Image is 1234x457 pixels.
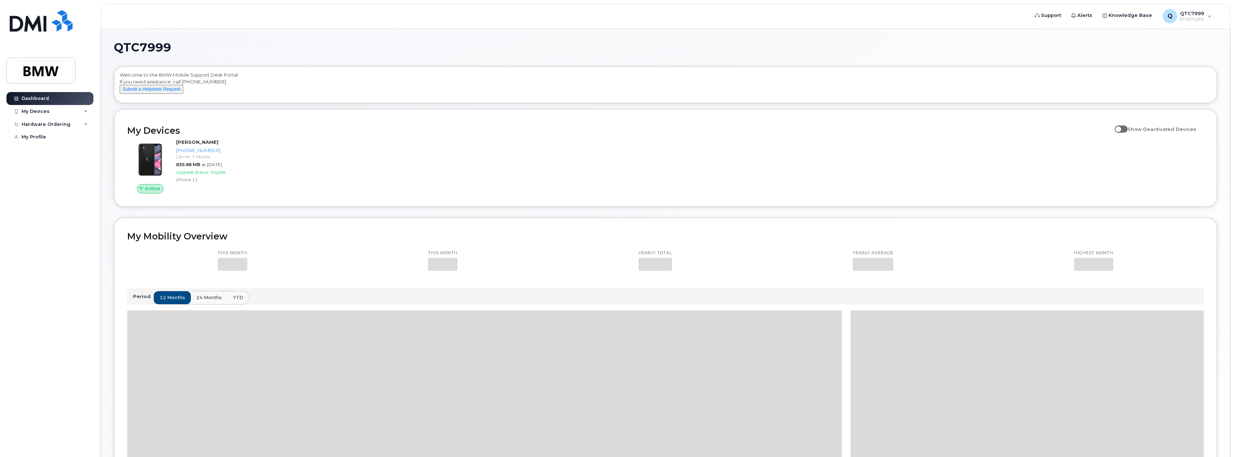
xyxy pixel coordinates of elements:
[1128,126,1196,132] span: Show Deactivated Devices
[176,139,218,145] strong: [PERSON_NAME]
[120,72,1211,100] div: Welcome to the BMW Mobile Support Desk Portal If you need assistance, call [PHONE_NUMBER].
[233,294,243,301] span: YTD
[114,42,171,53] span: QTC7999
[202,162,222,167] span: at [DATE]
[133,293,153,300] p: Period
[853,250,893,256] p: Yearly average
[176,169,209,175] span: Upgrade Status:
[196,294,222,301] span: 24 months
[218,250,247,256] p: This month
[1074,250,1113,256] p: Highest month
[120,85,183,94] button: Submit a Helpdesk Request
[176,177,387,183] div: iPhone 11
[176,154,387,160] div: Carrier: T-Mobile
[1115,122,1120,128] input: Show Deactivated Devices
[176,162,200,167] span: 835.98 MB
[127,125,1111,136] h2: My Devices
[133,142,167,177] img: iPhone_11.jpg
[176,147,387,154] div: [PHONE_NUMBER]
[127,231,1204,242] h2: My Mobility Overview
[120,86,183,92] a: Submit a Helpdesk Request
[211,169,226,175] span: Eligible
[145,185,160,192] span: Active
[639,250,672,256] p: Yearly total
[428,250,457,256] p: This month
[127,139,390,193] a: Active[PERSON_NAME][PHONE_NUMBER]Carrier: T-Mobile835.98 MBat [DATE]Upgrade Status:EligibleiPhone 11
